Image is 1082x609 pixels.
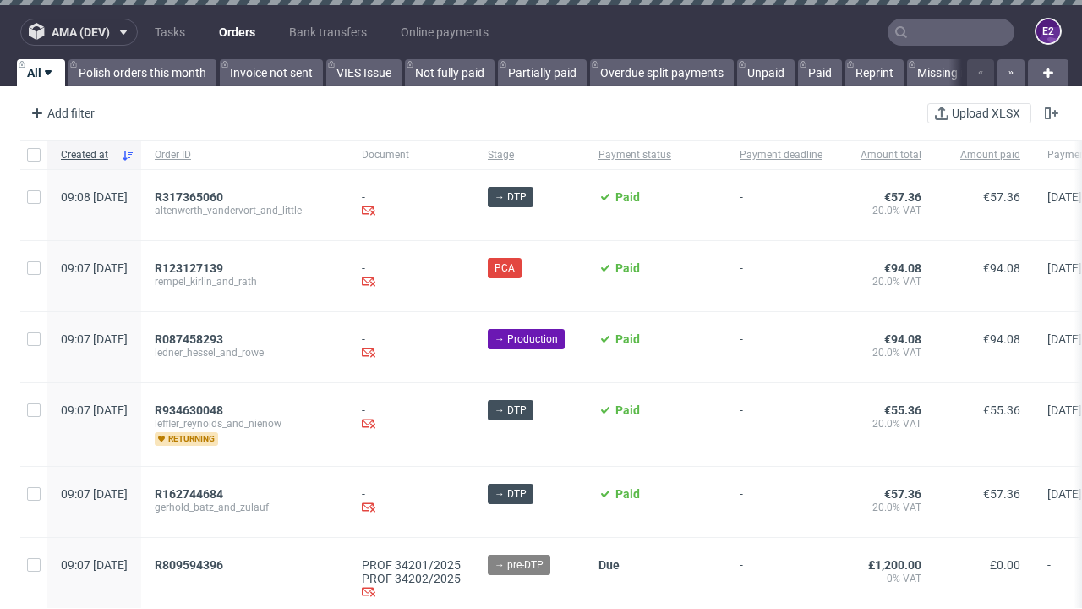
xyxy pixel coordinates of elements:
a: R123127139 [155,261,227,275]
a: Paid [798,59,842,86]
span: gerhold_batz_and_zulauf [155,501,335,514]
a: Not fully paid [405,59,495,86]
a: PROF 34201/2025 [362,558,461,572]
span: 09:07 [DATE] [61,403,128,417]
span: altenwerth_vandervort_and_little [155,204,335,217]
span: - [740,261,822,291]
span: €57.36 [884,487,921,501]
span: €94.08 [983,261,1020,275]
span: €55.36 [884,403,921,417]
span: 09:07 [DATE] [61,332,128,346]
span: R087458293 [155,332,223,346]
a: Overdue split payments [590,59,734,86]
button: ama (dev) [20,19,138,46]
a: R809594396 [155,558,227,572]
span: R162744684 [155,487,223,501]
span: Paid [615,261,640,275]
span: 20.0% VAT [850,501,921,514]
span: [DATE] [1047,332,1082,346]
span: → pre-DTP [495,557,544,573]
a: Orders [209,19,265,46]
div: - [362,403,461,433]
span: → DTP [495,403,527,418]
a: R162744684 [155,487,227,501]
span: R123127139 [155,261,223,275]
a: R317365060 [155,190,227,204]
span: Paid [615,487,640,501]
div: - [362,261,461,291]
span: R317365060 [155,190,223,204]
span: 20.0% VAT [850,275,921,288]
a: Tasks [145,19,195,46]
div: Add filter [24,100,98,127]
div: - [362,332,461,362]
span: 20.0% VAT [850,346,921,359]
span: [DATE] [1047,487,1082,501]
span: 09:07 [DATE] [61,558,128,572]
a: Partially paid [498,59,587,86]
span: €57.36 [983,487,1020,501]
span: €94.08 [884,332,921,346]
span: ama (dev) [52,26,110,38]
span: [DATE] [1047,403,1082,417]
div: - [362,487,461,517]
a: Unpaid [737,59,795,86]
span: - [740,558,822,601]
a: PROF 34202/2025 [362,572,461,585]
button: Upload XLSX [927,103,1031,123]
span: Created at [61,148,114,162]
span: R809594396 [155,558,223,572]
span: → DTP [495,486,527,502]
span: rempel_kirlin_and_rath [155,275,335,288]
span: - [740,403,822,446]
span: leffler_reynolds_and_nienow [155,417,335,431]
span: 20.0% VAT [850,417,921,431]
a: R934630048 [155,403,227,417]
span: €57.36 [983,190,1020,204]
a: Missing invoice [907,59,1007,86]
span: 09:08 [DATE] [61,190,128,204]
span: PCA [495,261,515,276]
span: Payment deadline [740,148,822,162]
span: Document [362,148,461,162]
span: €94.08 [884,261,921,275]
a: All [17,59,65,86]
span: ledner_hessel_and_rowe [155,346,335,359]
span: Upload XLSX [948,107,1024,119]
a: R087458293 [155,332,227,346]
a: VIES Issue [326,59,402,86]
span: Payment status [598,148,713,162]
span: 20.0% VAT [850,204,921,217]
span: Stage [488,148,571,162]
span: → Production [495,332,558,347]
span: R934630048 [155,403,223,417]
span: £1,200.00 [868,558,921,572]
span: returning [155,432,218,446]
span: 09:07 [DATE] [61,487,128,501]
span: Paid [615,332,640,346]
a: Polish orders this month [68,59,216,86]
span: - [740,487,822,517]
a: Online payments [391,19,499,46]
span: Paid [615,190,640,204]
span: → DTP [495,189,527,205]
span: Amount paid [948,148,1020,162]
span: €57.36 [884,190,921,204]
span: Order ID [155,148,335,162]
span: 0% VAT [850,572,921,585]
span: - [740,190,822,220]
a: Reprint [845,59,904,86]
span: Paid [615,403,640,417]
span: €94.08 [983,332,1020,346]
span: Amount total [850,148,921,162]
span: [DATE] [1047,190,1082,204]
div: - [362,190,461,220]
figcaption: e2 [1036,19,1060,43]
a: Bank transfers [279,19,377,46]
span: Due [598,558,620,572]
a: Invoice not sent [220,59,323,86]
span: 09:07 [DATE] [61,261,128,275]
span: €55.36 [983,403,1020,417]
span: - [740,332,822,362]
span: £0.00 [990,558,1020,572]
